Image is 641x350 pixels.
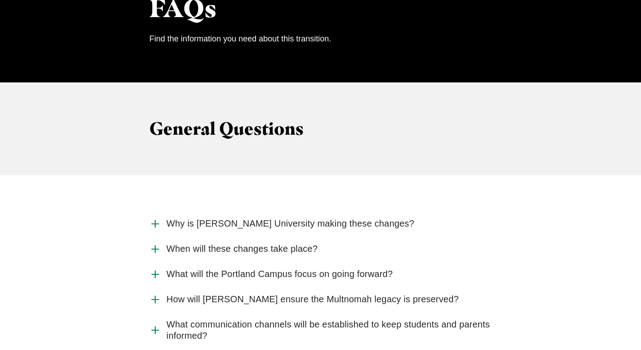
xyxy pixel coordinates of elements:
[166,268,393,280] span: What will the Portland Campus focus on going forward?
[149,32,492,46] p: Find the information you need about this transition.
[166,294,459,305] span: How will [PERSON_NAME] ensure the Multnomah legacy is preserved?
[149,118,492,139] h3: General Questions
[166,319,492,341] span: What communication channels will be established to keep students and parents informed?
[166,218,414,229] span: Why is [PERSON_NAME] University making these changes?
[166,243,318,255] span: When will these changes take place?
